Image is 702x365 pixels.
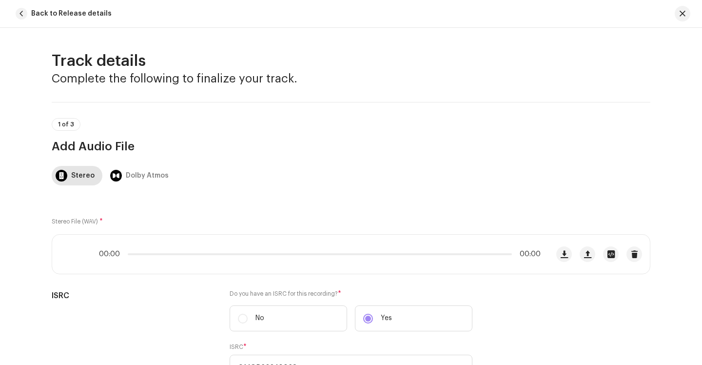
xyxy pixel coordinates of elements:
h3: Add Audio File [52,139,650,154]
label: ISRC [230,343,247,351]
h2: Track details [52,51,650,71]
div: Dolby Atmos [126,166,169,185]
h5: ISRC [52,290,214,302]
h3: Complete the following to finalize your track. [52,71,650,86]
label: Do you have an ISRC for this recording? [230,290,472,298]
span: 00:00 [516,250,541,258]
p: Yes [381,313,392,324]
p: No [255,313,264,324]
